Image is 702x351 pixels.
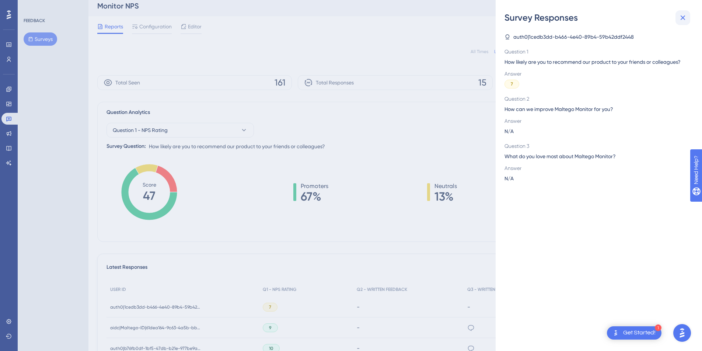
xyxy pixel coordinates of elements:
span: N/A [504,174,514,183]
img: launcher-image-alternative-text [611,329,620,337]
span: 7 [511,81,513,87]
span: N/A [504,127,514,136]
div: Get Started! [623,329,656,337]
span: Question 1 [504,47,687,56]
span: How can we improve Maltego Monitor for you? [504,105,687,114]
span: Answer [504,117,687,125]
span: What do you love most about Maltego Monitor? [504,152,687,161]
span: Question 2 [504,94,687,103]
div: Survey Responses [504,12,693,24]
span: Need Help? [17,2,46,11]
span: Question 3 [504,142,687,150]
iframe: UserGuiding AI Assistant Launcher [671,322,693,344]
div: 1 [655,324,661,331]
span: auth0|1cedb3dd-b466-4e40-89b4-59b42ddf2448 [513,32,634,41]
div: Open Get Started! checklist, remaining modules: 1 [607,326,661,340]
span: How likely are you to recommend our product to your friends or colleagues? [504,58,687,66]
span: Answer [504,69,687,78]
span: Answer [504,164,687,173]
